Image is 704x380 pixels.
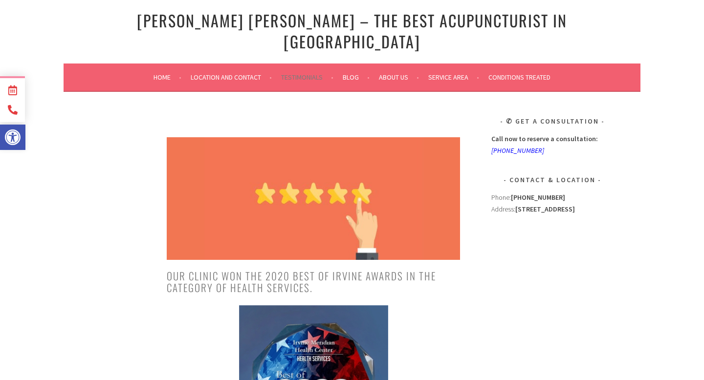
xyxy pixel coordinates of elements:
a: Home [154,71,181,83]
a: Service Area [428,71,479,83]
div: Address: [491,191,614,337]
a: Conditions Treated [488,71,550,83]
h3: ✆ Get A Consultation [491,115,614,127]
a: Location and Contact [191,71,272,83]
a: [PHONE_NUMBER] [491,146,544,155]
strong: [PHONE_NUMBER] [511,193,565,202]
img: product-reviews [167,137,460,260]
h3: Contact & Location [491,174,614,186]
a: [PERSON_NAME] [PERSON_NAME] – The Best Acupuncturist In [GEOGRAPHIC_DATA] [137,9,567,53]
strong: [STREET_ADDRESS] [515,205,575,213]
strong: Call now to reserve a consultation: [491,134,598,143]
h2: Our clinic won the 2020 Best of Irvine Awards in the category of Health Services. [167,270,460,294]
div: Phone: [491,191,614,203]
a: About Us [379,71,419,83]
a: Testimonials [281,71,333,83]
a: Blog [343,71,370,83]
